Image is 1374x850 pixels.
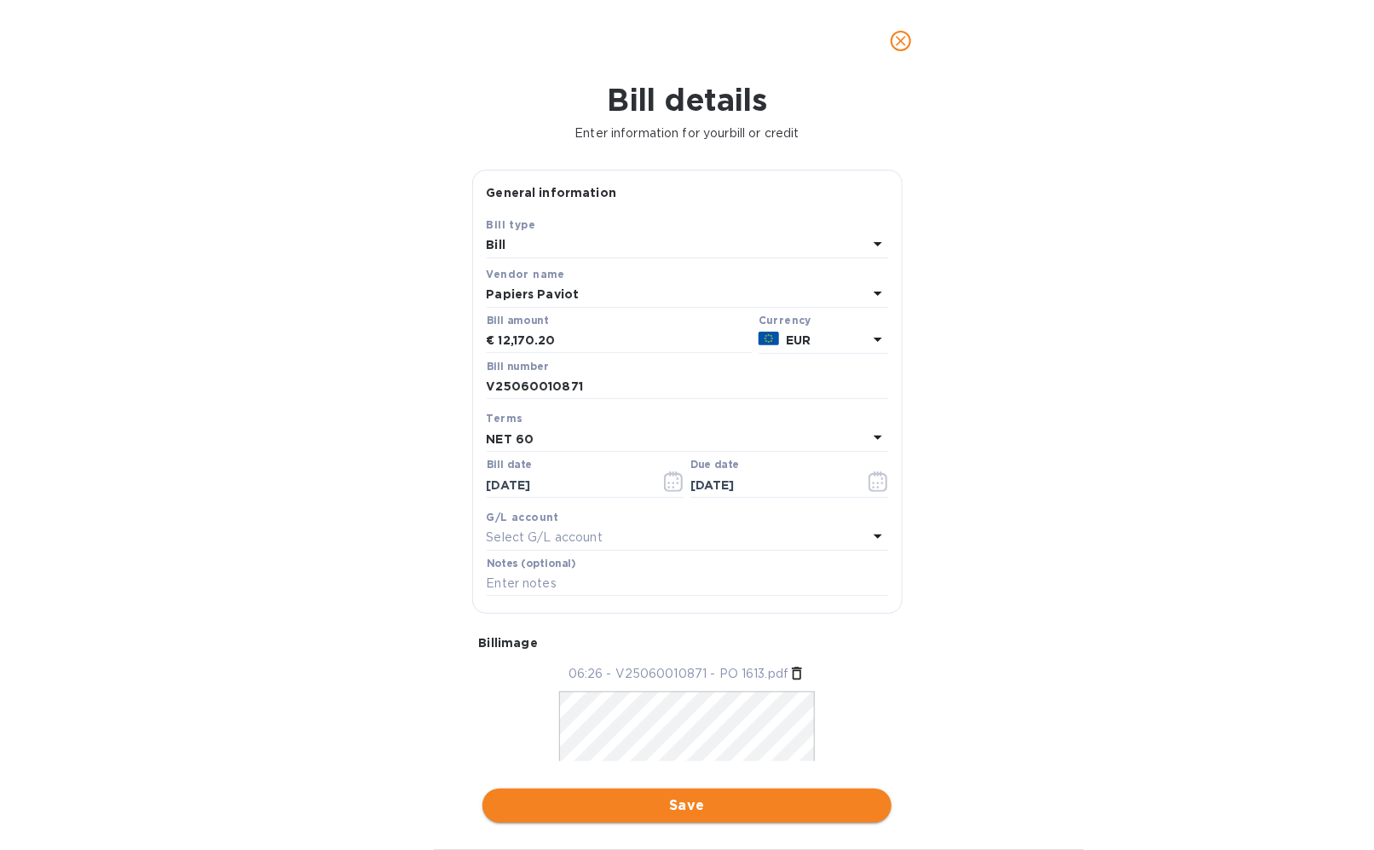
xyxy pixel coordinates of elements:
h1: Bill details [14,82,1360,118]
input: € Enter bill amount [499,328,752,354]
p: Bill image [479,634,896,651]
p: 06:26 - V25060010871 - PO 1613.pdf [569,665,788,683]
p: Select G/L account [487,529,603,546]
b: Vendor name [487,268,565,280]
input: Enter bill number [487,374,888,400]
b: Terms [487,412,523,425]
button: Save [482,789,892,823]
b: General information [487,186,617,199]
b: EUR [786,333,811,347]
b: Bill [487,238,506,252]
b: Bill type [487,218,536,231]
b: Papiers Paviot [487,287,580,301]
input: Due date [690,472,852,498]
b: Currency [759,314,811,327]
input: Enter notes [487,571,888,597]
p: Enter information for your bill or credit [14,124,1360,142]
button: close [880,20,921,61]
label: Notes (optional) [487,558,576,569]
b: NET 60 [487,432,534,446]
label: Due date [690,460,739,471]
span: Save [496,795,878,816]
label: Bill number [487,361,548,372]
div: € [487,328,499,354]
label: Bill date [487,460,532,471]
input: Select date [487,472,648,498]
b: G/L account [487,511,559,523]
label: Bill amount [487,315,548,326]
